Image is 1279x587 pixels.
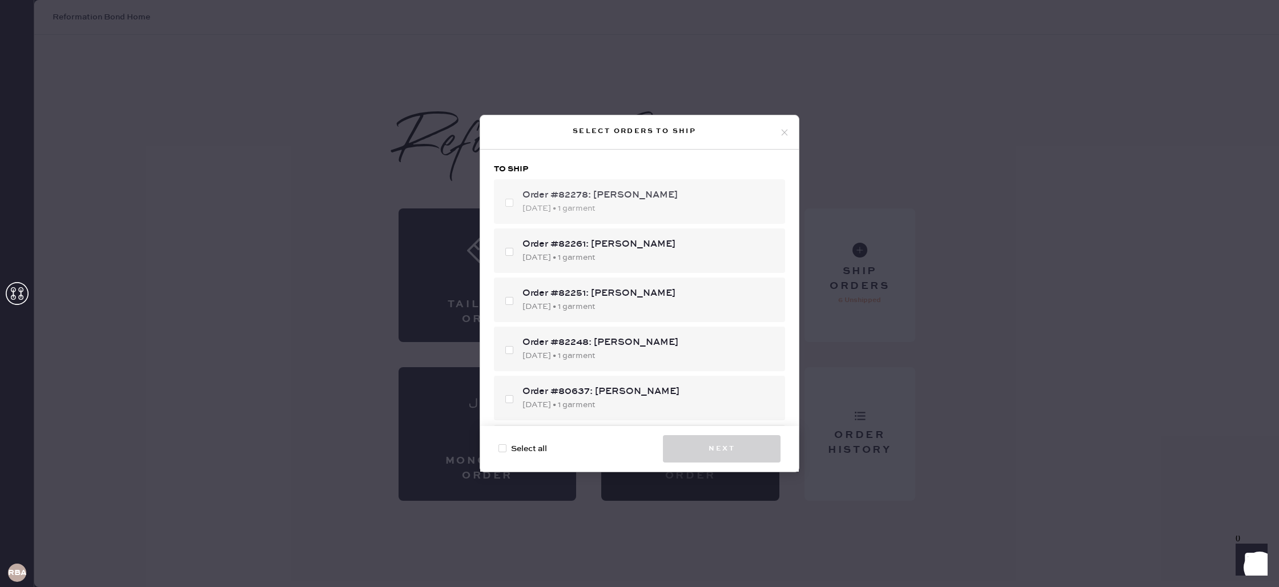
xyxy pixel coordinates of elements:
div: [DATE] • 1 garment [522,349,776,362]
div: [DATE] • 1 garment [522,251,776,264]
iframe: Front Chat [1225,536,1274,585]
button: Next [663,435,781,463]
div: Order #82278: [PERSON_NAME] [522,188,776,202]
div: Order #80637: [PERSON_NAME] [522,385,776,399]
div: Order #82248: [PERSON_NAME] [522,336,776,349]
div: [DATE] • 1 garment [522,202,776,215]
div: Order #82251: [PERSON_NAME] [522,287,776,300]
div: Select orders to ship [489,124,779,138]
span: Select all [511,443,547,455]
div: [DATE] • 1 garment [522,300,776,313]
div: [DATE] • 1 garment [522,399,776,411]
div: Order #82261: [PERSON_NAME] [522,238,776,251]
h3: To ship [494,163,785,175]
h3: RBA [8,569,26,577]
